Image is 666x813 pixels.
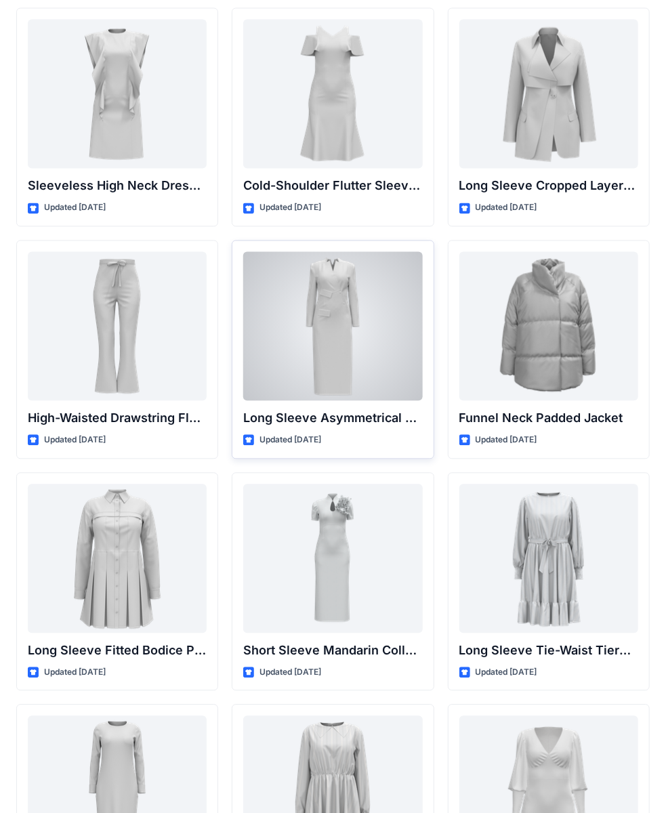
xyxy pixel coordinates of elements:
a: Long Sleeve Asymmetrical Wrap Midi Dress [243,252,422,401]
p: Updated [DATE] [476,201,537,215]
p: Updated [DATE] [259,666,321,680]
p: Funnel Neck Padded Jacket [459,409,638,428]
p: Long Sleeve Fitted Bodice Pleated Mini Shirt Dress [28,642,207,661]
p: Updated [DATE] [259,201,321,215]
p: Updated [DATE] [476,434,537,448]
p: High-Waisted Drawstring Flare Trousers [28,409,207,428]
a: High-Waisted Drawstring Flare Trousers [28,252,207,401]
a: Long Sleeve Tie-Waist Tiered Hem Midi Dress [459,484,638,633]
a: Long Sleeve Fitted Bodice Pleated Mini Shirt Dress [28,484,207,633]
p: Updated [DATE] [44,201,106,215]
p: Sleeveless High Neck Dress with Front Ruffle [28,177,207,196]
p: Updated [DATE] [44,666,106,680]
p: Long Sleeve Asymmetrical Wrap Midi Dress [243,409,422,428]
p: Updated [DATE] [44,434,106,448]
a: Sleeveless High Neck Dress with Front Ruffle [28,20,207,169]
a: Funnel Neck Padded Jacket [459,252,638,401]
p: Cold-Shoulder Flutter Sleeve Midi Dress [243,177,422,196]
p: Updated [DATE] [476,666,537,680]
a: Short Sleeve Mandarin Collar Sheath Dress with Floral Appliqué [243,484,422,633]
a: Long Sleeve Cropped Layered Blazer Dress [459,20,638,169]
a: Cold-Shoulder Flutter Sleeve Midi Dress [243,20,422,169]
p: Long Sleeve Cropped Layered Blazer Dress [459,177,638,196]
p: Long Sleeve Tie-Waist Tiered Hem Midi Dress [459,642,638,661]
p: Updated [DATE] [259,434,321,448]
p: Short Sleeve Mandarin Collar Sheath Dress with Floral Appliqué [243,642,422,661]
